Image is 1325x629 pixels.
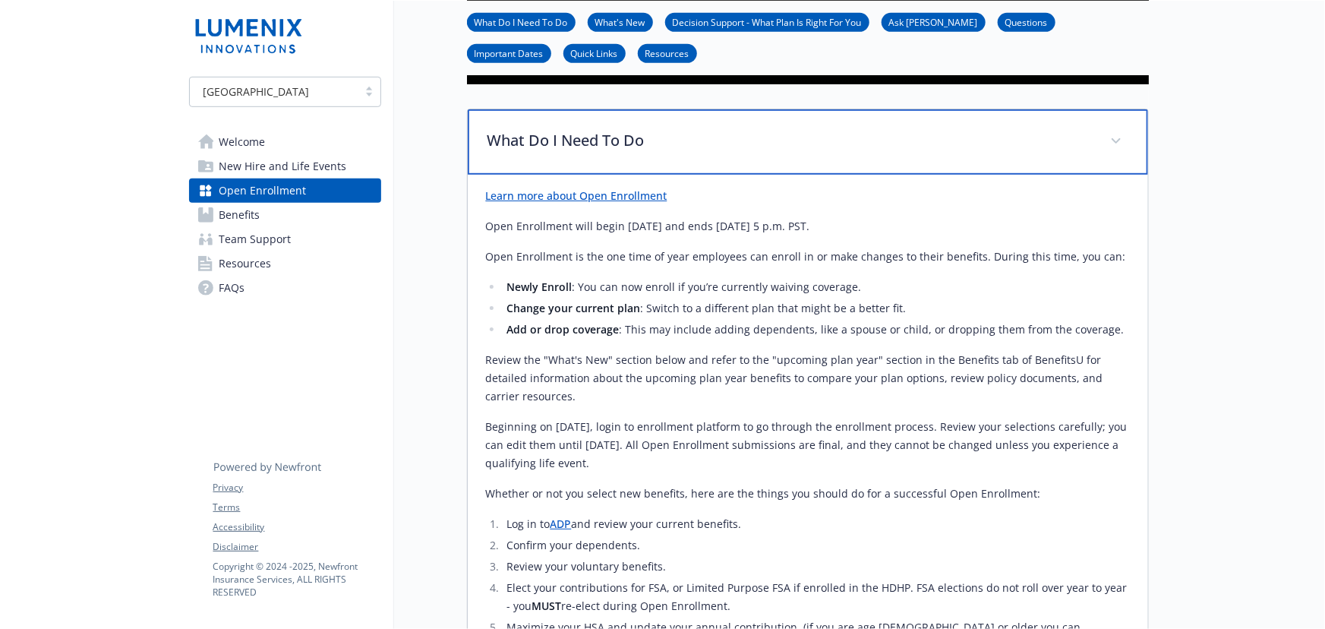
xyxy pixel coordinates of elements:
span: FAQs [219,276,245,300]
a: Open Enrollment [189,179,381,203]
a: Welcome [189,130,381,154]
a: Team Support [189,227,381,251]
a: Ask [PERSON_NAME] [882,14,986,29]
a: Accessibility [213,520,380,534]
span: New Hire and Life Events [219,154,347,179]
p: Copyright © 2024 - 2025 , Newfront Insurance Services, ALL RIGHTS RESERVED [213,560,380,599]
strong: Change your current plan [506,301,640,315]
a: Decision Support - What Plan Is Right For You [665,14,869,29]
span: Open Enrollment [219,179,307,203]
li: Review your voluntary benefits. [503,558,1130,576]
span: Resources [219,251,272,276]
a: Resources [189,251,381,276]
a: ADP [550,517,571,531]
strong: Add or drop coverage [506,322,619,337]
strong: Newly Enroll [506,280,572,294]
span: Team Support [219,227,292,251]
a: Terms [213,501,380,514]
li: : This may include adding dependents, like a spouse or child, or dropping them from the coverage. [503,321,1130,339]
a: New Hire and Life Events [189,154,381,179]
strong: MUST [532,599,561,613]
span: Welcome [219,130,266,154]
a: Privacy [213,481,380,495]
a: Resources [638,46,697,60]
p: Review the "What's New" section below and refer to the "upcoming plan year" section in the Benefi... [486,351,1130,406]
p: What Do I Need To Do [487,129,1092,152]
p: Open Enrollment is the one time of year employees can enroll in or make changes to their benefits... [486,248,1130,266]
a: Important Dates [467,46,551,60]
a: Quick Links [563,46,626,60]
li: Log in to and review your current benefits. [503,515,1130,533]
div: What Do I Need To Do [468,109,1148,175]
li: : You can now enroll if you’re currently waiving coverage. [503,278,1130,296]
p: Beginning on [DATE], login to enrollment platform to go through the enrollment process. Review yo... [486,418,1130,473]
li: Elect your contributions for FSA, or Limited Purpose FSA if enrolled in the HDHP. FSA elections d... [503,579,1130,615]
span: Benefits [219,203,260,227]
li: Confirm your dependents. [503,536,1130,555]
a: Disclaimer [213,540,380,554]
a: What's New [588,14,653,29]
p: Open Enrollment will begin [DATE] and ends [DATE] 5 p.m. PST. [486,217,1130,235]
li: : Switch to a different plan that might be a better fit. [503,299,1130,318]
a: Learn more about Open Enrollment [486,188,667,203]
a: FAQs [189,276,381,300]
span: [GEOGRAPHIC_DATA] [203,84,310,100]
a: What Do I Need To Do [467,14,576,29]
a: Benefits [189,203,381,227]
span: [GEOGRAPHIC_DATA] [197,84,350,100]
a: Questions [998,14,1055,29]
p: Whether or not you select new benefits, here are the things you should do for a successful Open E... [486,485,1130,503]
